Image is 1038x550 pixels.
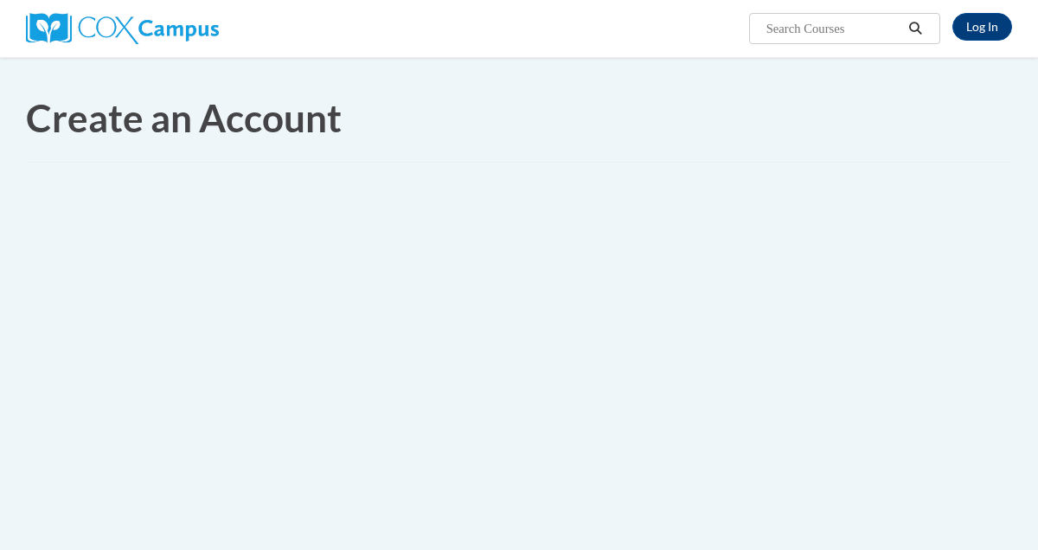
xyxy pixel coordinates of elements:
span: Create an Account [26,95,342,140]
input: Search Courses [765,18,903,39]
img: Cox Campus [26,13,219,44]
i:  [908,22,924,35]
button: Search [903,18,929,39]
a: Log In [952,13,1012,41]
a: Cox Campus [26,20,219,35]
